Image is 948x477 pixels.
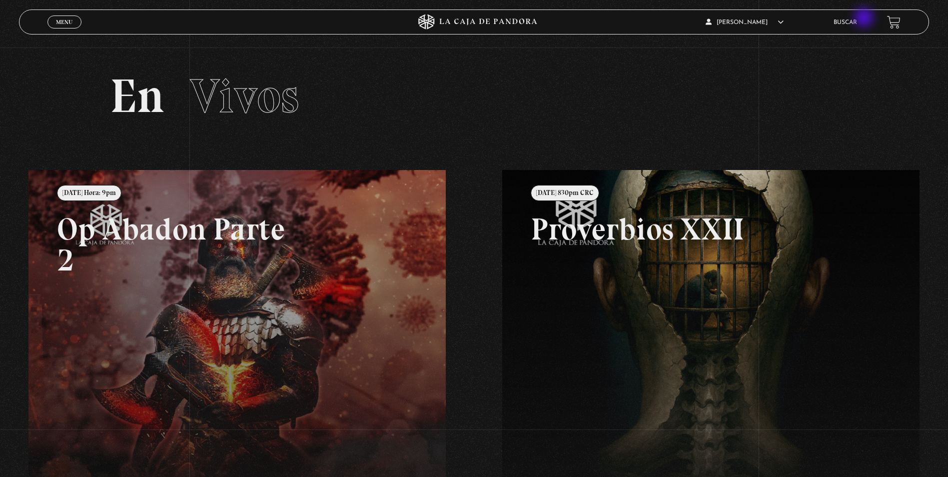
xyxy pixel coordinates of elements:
[53,27,76,34] span: Cerrar
[110,72,838,120] h2: En
[56,19,72,25] span: Menu
[706,19,784,25] span: [PERSON_NAME]
[190,67,299,124] span: Vivos
[887,15,901,29] a: View your shopping cart
[834,19,857,25] a: Buscar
